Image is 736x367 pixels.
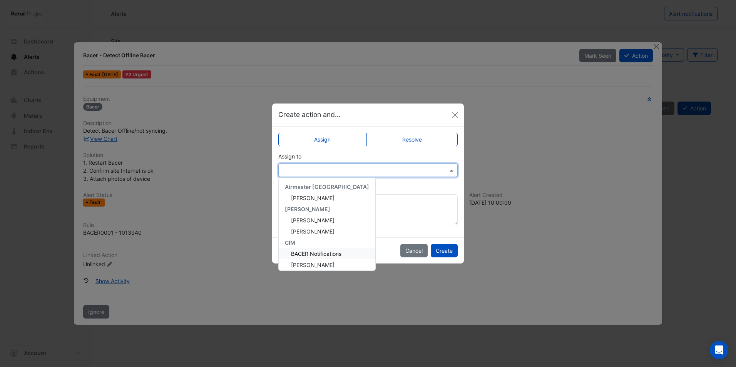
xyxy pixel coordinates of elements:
label: Assign [278,133,367,146]
div: Open Intercom Messenger [710,341,728,359]
span: Airmaster [GEOGRAPHIC_DATA] [285,183,369,190]
span: [PERSON_NAME] [291,195,335,201]
span: [PERSON_NAME] [291,228,335,235]
label: Resolve [366,133,458,146]
button: Cancel [400,244,428,257]
label: Assign to [278,152,301,160]
span: [PERSON_NAME] [291,217,335,224]
h5: Create action and... [278,110,341,120]
span: CIM [285,239,295,246]
button: Create [431,244,458,257]
span: BACER Notifications [291,250,341,257]
button: Close [449,109,461,121]
ng-dropdown-panel: Options list [278,178,376,271]
span: [PERSON_NAME] [285,206,330,212]
span: [PERSON_NAME] [291,262,335,268]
